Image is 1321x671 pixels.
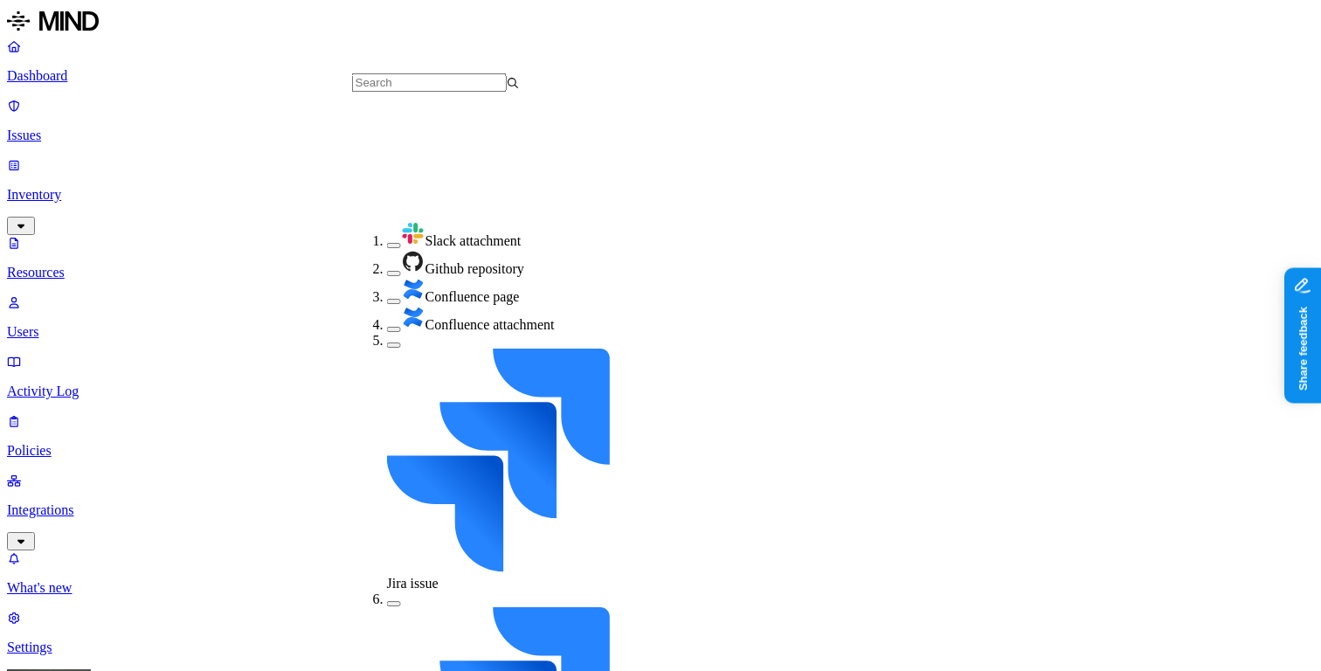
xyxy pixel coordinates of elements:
[7,413,1314,459] a: Policies
[7,610,1314,655] a: Settings
[425,261,524,276] span: Github repository
[401,249,425,273] img: github.svg
[7,235,1314,280] a: Resources
[7,265,1314,280] p: Resources
[425,233,522,248] span: Slack attachment
[7,38,1314,84] a: Dashboard
[7,68,1314,84] p: Dashboard
[7,7,1314,38] a: MIND
[425,317,555,332] span: Confluence attachment
[7,640,1314,655] p: Settings
[7,187,1314,203] p: Inventory
[7,473,1314,548] a: Integrations
[7,294,1314,340] a: Users
[7,502,1314,518] p: Integrations
[7,324,1314,340] p: Users
[7,98,1314,143] a: Issues
[7,384,1314,399] p: Activity Log
[7,550,1314,596] a: What's new
[387,349,611,572] img: jira.svg
[7,354,1314,399] a: Activity Log
[352,73,507,92] input: Search
[7,157,1314,232] a: Inventory
[425,289,520,304] span: Confluence page
[7,580,1314,596] p: What's new
[1284,268,1321,404] iframe: Marker.io feedback button
[401,305,425,329] img: confluence.svg
[7,7,99,35] img: MIND
[7,443,1314,459] p: Policies
[387,576,439,591] span: Jira issue
[401,221,425,246] img: slack.svg
[401,277,425,301] img: confluence.svg
[7,128,1314,143] p: Issues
